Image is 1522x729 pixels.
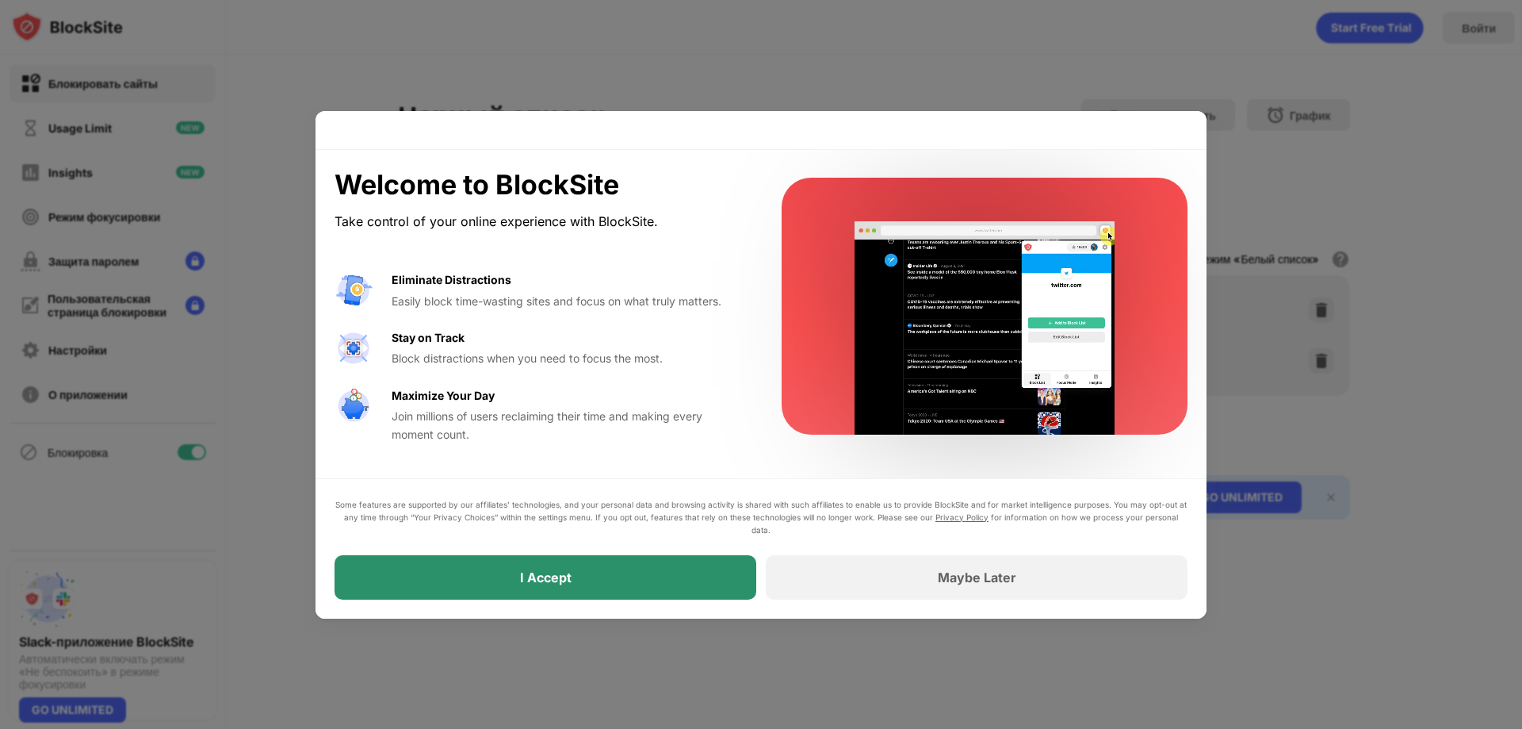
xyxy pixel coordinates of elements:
div: Maybe Later [938,570,1016,585]
div: Take control of your online experience with BlockSite. [335,210,744,233]
div: Maximize Your Day [392,387,495,405]
div: Block distractions when you need to focus the most. [392,350,744,367]
div: Easily block time-wasting sites and focus on what truly matters. [392,293,744,310]
div: Welcome to BlockSite [335,169,744,201]
div: Stay on Track [392,329,465,347]
img: value-avoid-distractions.svg [335,271,373,309]
img: value-focus.svg [335,329,373,367]
a: Privacy Policy [935,512,989,522]
div: Some features are supported by our affiliates’ technologies, and your personal data and browsing ... [335,498,1187,536]
img: value-safe-time.svg [335,387,373,425]
div: Eliminate Distractions [392,271,511,289]
div: Join millions of users reclaiming their time and making every moment count. [392,408,744,443]
div: I Accept [520,570,572,585]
